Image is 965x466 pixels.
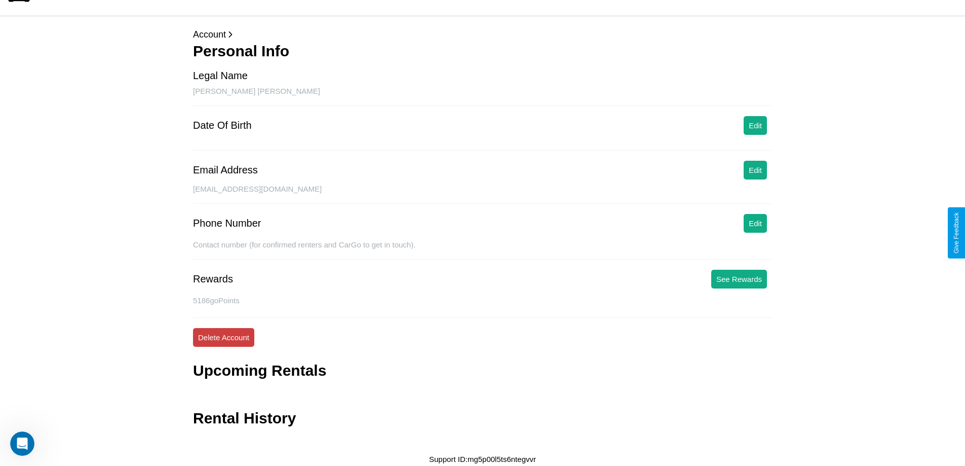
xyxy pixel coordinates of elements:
[711,270,767,289] button: See Rewards
[744,161,767,180] button: Edit
[10,432,34,456] iframe: Intercom live chat
[193,43,772,60] h3: Personal Info
[744,116,767,135] button: Edit
[193,273,233,285] div: Rewards
[193,26,772,43] p: Account
[193,240,772,260] div: Contact number (for confirmed renters and CarGo to get in touch).
[193,164,258,176] div: Email Address
[429,452,536,466] p: Support ID: mg5p00l5ts6ntegvvr
[193,294,772,307] p: 5186 goPoints
[744,214,767,233] button: Edit
[193,70,248,82] div: Legal Name
[193,87,772,106] div: [PERSON_NAME] [PERSON_NAME]
[193,328,254,347] button: Delete Account
[193,185,772,204] div: [EMAIL_ADDRESS][DOMAIN_NAME]
[193,410,296,427] h3: Rental History
[193,362,326,379] h3: Upcoming Rentals
[953,212,960,254] div: Give Feedback
[193,120,252,131] div: Date Of Birth
[193,218,261,229] div: Phone Number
